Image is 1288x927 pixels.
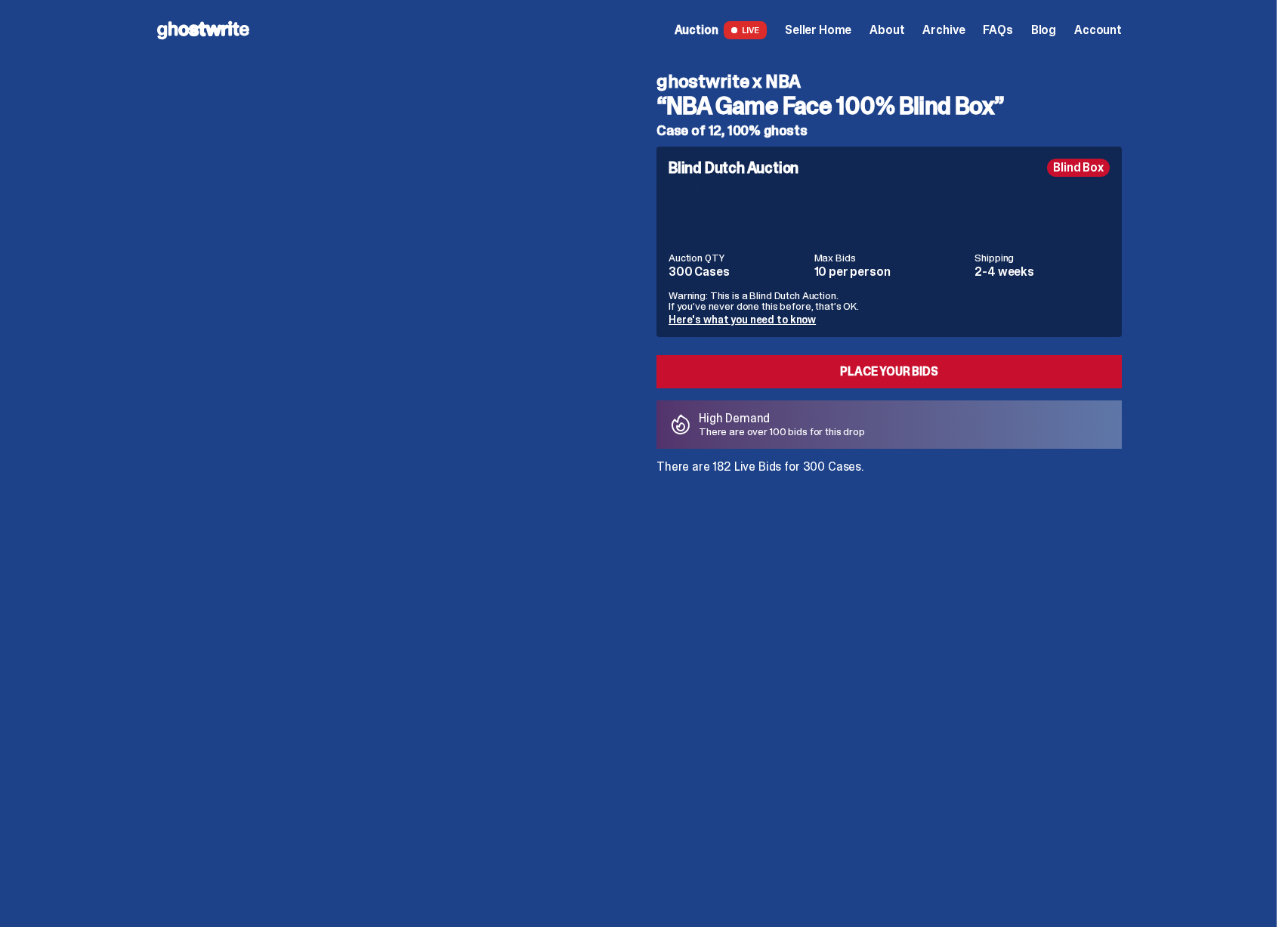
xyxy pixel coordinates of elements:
[974,252,1110,263] dt: Shipping
[656,124,1122,138] h5: Case of 12, 100% ghosts
[669,266,805,278] dd: 300 Cases
[922,24,965,36] a: Archive
[974,266,1110,278] dd: 2-4 weeks
[1031,24,1056,36] a: Blog
[656,73,1122,91] h4: ghostwrite x NBA
[669,252,805,263] dt: Auction QTY
[675,24,718,36] span: Auction
[814,252,966,263] dt: Max Bids
[814,266,966,278] dd: 10 per person
[724,21,767,39] span: LIVE
[669,160,798,175] h4: Blind Dutch Auction
[669,290,1110,311] p: Warning: This is a Blind Dutch Auction. If you’ve never done this before, that’s OK.
[785,24,851,36] a: Seller Home
[656,461,1122,473] p: There are 182 Live Bids for 300 Cases.
[656,94,1122,118] h3: “NBA Game Face 100% Blind Box”
[1047,159,1110,177] div: Blind Box
[675,21,767,39] a: Auction LIVE
[869,24,904,36] a: About
[1074,24,1122,36] a: Account
[699,426,865,437] p: There are over 100 bids for this drop
[699,413,865,425] p: High Demand
[669,313,816,326] a: Here's what you need to know
[656,355,1122,388] a: Place your Bids
[983,24,1012,36] a: FAQs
